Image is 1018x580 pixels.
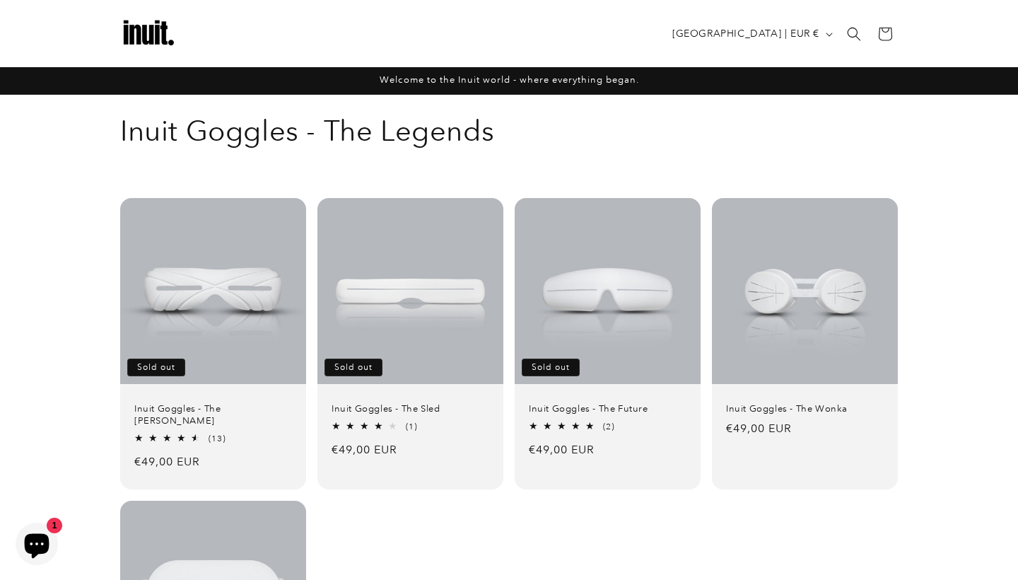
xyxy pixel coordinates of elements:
span: Welcome to the Inuit world - where everything began. [380,74,639,85]
summary: Search [838,18,870,50]
a: Inuit Goggles - The Sled [332,403,489,415]
a: Inuit Goggles - The Future [529,403,686,415]
a: Inuit Goggles - The Wonka [726,403,884,415]
span: [GEOGRAPHIC_DATA] | EUR € [672,26,819,41]
div: Announcement [120,67,898,94]
button: [GEOGRAPHIC_DATA] | EUR € [664,21,838,47]
h1: Inuit Goggles - The Legends [120,112,898,149]
inbox-online-store-chat: Shopify online store chat [11,523,62,569]
img: Inuit Logo [120,6,177,62]
a: Inuit Goggles - The [PERSON_NAME] [134,403,292,427]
